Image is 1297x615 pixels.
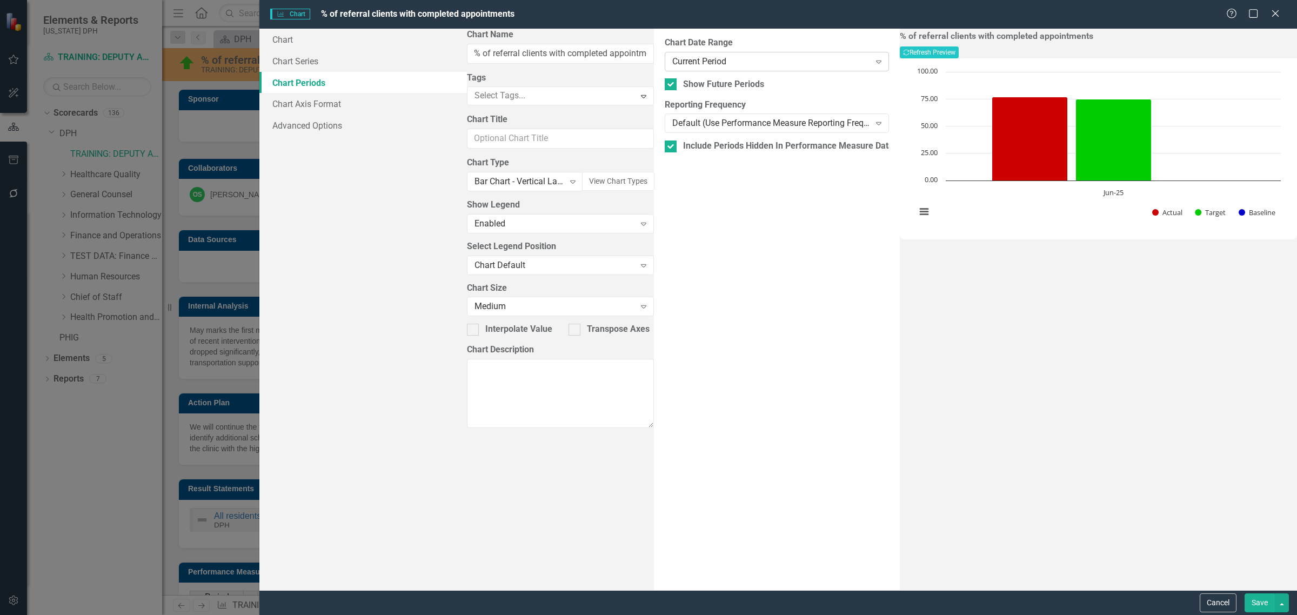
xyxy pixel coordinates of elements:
button: Show Target [1195,208,1226,217]
div: Chart Default [474,259,635,271]
button: View chart menu, Chart [917,204,932,219]
label: Chart Date Range [665,37,889,49]
input: Optional Chart Title [467,129,654,149]
button: Refresh Preview [900,46,959,58]
text: 50.00 [921,121,938,130]
div: Include Periods Hidden In Performance Measure Data Grid [683,140,912,152]
button: View Chart Types [582,172,654,191]
a: Chart [259,29,467,50]
path: Jun-25, 77. Actual. [992,97,1068,181]
label: Chart Description [467,344,654,356]
span: % of referral clients with completed appointments [321,9,514,19]
div: Bar Chart - Vertical Labels [474,176,564,188]
div: Transpose Axes [587,323,650,336]
h3: % of referral clients with completed appointments [900,31,1297,41]
div: Enabled [474,217,635,230]
g: Actual, bar series 1 of 3 with 1 bar. [992,97,1068,181]
a: Advanced Options [259,115,467,136]
div: Medium [474,300,635,313]
div: Chart. Highcharts interactive chart. [911,66,1286,229]
svg: Interactive chart [911,66,1286,229]
text: Jun-25 [1102,188,1124,197]
text: 0.00 [925,175,938,184]
button: Show Baseline [1239,208,1276,217]
a: Chart Periods [259,72,467,93]
text: 100.00 [917,66,938,76]
text: 25.00 [921,148,938,157]
div: Current Period [672,55,870,68]
div: Interpolate Values [485,323,557,336]
a: Chart Series [259,50,467,72]
label: Tags [467,72,654,84]
button: Show Actual [1152,208,1182,217]
button: Save [1245,593,1275,612]
label: Chart Name [467,29,654,41]
div: Show Future Periods [683,78,764,91]
label: Chart Type [467,157,654,169]
button: Cancel [1200,593,1236,612]
a: Chart Axis Format [259,93,467,115]
label: Chart Size [467,282,654,295]
label: Chart Title [467,113,654,126]
label: Reporting Frequency [665,99,889,111]
div: Default (Use Performance Measure Reporting Frequency) [672,117,870,130]
g: Target, bar series 2 of 3 with 1 bar. [1076,99,1152,181]
text: 75.00 [921,93,938,103]
span: Chart [270,9,310,19]
path: Jun-25, 75. Target. [1076,99,1152,181]
label: Select Legend Position [467,240,654,253]
label: Show Legend [467,199,654,211]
